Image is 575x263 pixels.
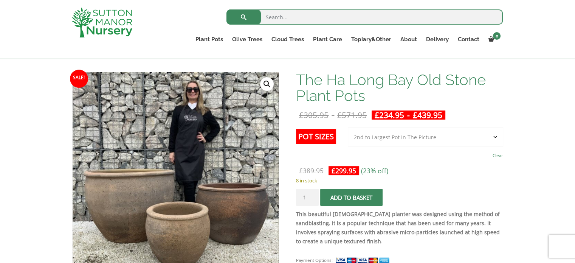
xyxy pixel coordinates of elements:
[296,110,370,120] del: -
[296,257,333,263] small: Payment Options:
[296,189,319,206] input: Product quantity
[260,77,274,91] a: View full-screen image gallery
[337,110,367,120] bdi: 571.95
[453,34,484,45] a: Contact
[346,34,395,45] a: Topiary&Other
[296,210,503,246] p: .
[375,110,404,120] bdi: 234.95
[308,34,346,45] a: Plant Care
[372,110,445,120] ins: -
[320,189,383,206] button: Add to basket
[296,176,503,185] p: 8 in stock
[375,110,379,120] span: £
[484,34,503,45] a: 0
[361,166,388,175] span: (23% off)
[421,34,453,45] a: Delivery
[228,34,267,45] a: Olive Trees
[72,8,132,37] img: logo
[493,32,501,40] span: 0
[332,166,356,175] bdi: 299.95
[299,110,329,120] bdi: 305.95
[296,129,336,144] label: Pot Sizes
[267,34,308,45] a: Cloud Trees
[296,72,503,104] h1: The Ha Long Bay Old Stone Plant Pots
[191,34,228,45] a: Plant Pots
[332,166,335,175] span: £
[299,166,303,175] span: £
[70,70,88,88] span: Sale!
[299,110,304,120] span: £
[337,110,342,120] span: £
[413,110,442,120] bdi: 439.95
[493,150,503,161] a: Clear options
[395,34,421,45] a: About
[413,110,417,120] span: £
[296,210,500,245] strong: This beautiful [DEMOGRAPHIC_DATA] planter was designed using the method of sandblasting. It is a ...
[226,9,503,25] input: Search...
[299,166,324,175] bdi: 389.95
